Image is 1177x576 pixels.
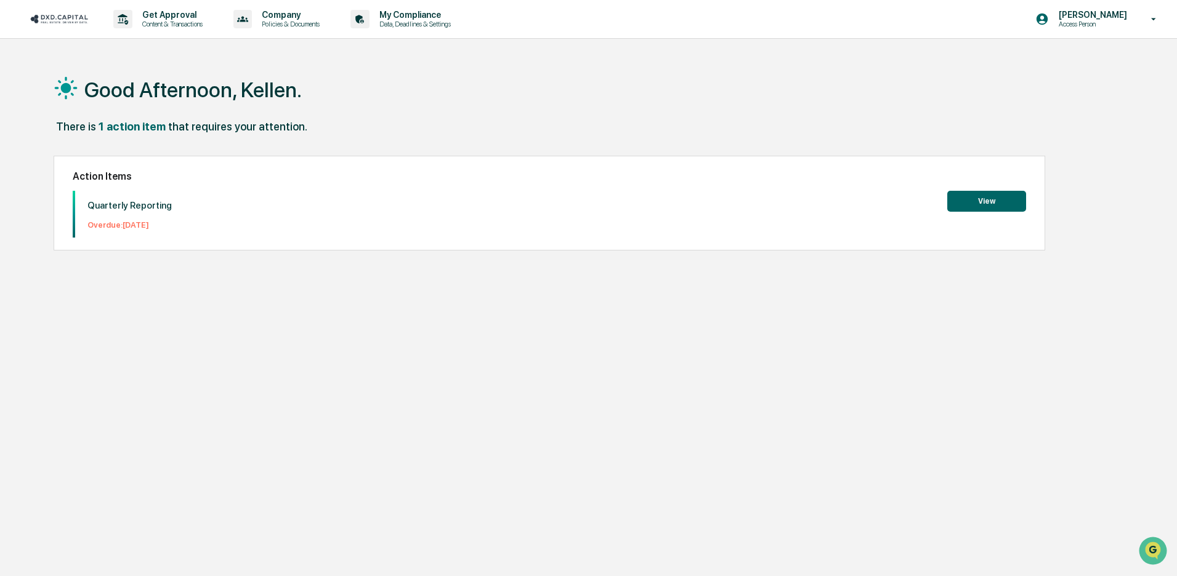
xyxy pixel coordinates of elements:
[168,120,307,133] div: that requires your attention.
[87,220,172,230] p: Overdue: [DATE]
[99,120,166,133] div: 1 action item
[12,26,224,46] p: How can we help?
[42,94,202,106] div: Start new chat
[947,191,1026,212] button: View
[252,10,326,20] p: Company
[25,155,79,167] span: Preclearance
[12,180,22,190] div: 🔎
[209,98,224,113] button: Start new chat
[84,150,158,172] a: 🗄️Attestations
[12,94,34,116] img: 1746055101610-c473b297-6a78-478c-a979-82029cc54cd1
[87,200,172,211] p: Quarterly Reporting
[123,209,149,218] span: Pylon
[252,20,326,28] p: Policies & Documents
[7,174,83,196] a: 🔎Data Lookup
[30,13,89,25] img: logo
[132,20,209,28] p: Content & Transactions
[370,10,457,20] p: My Compliance
[56,120,96,133] div: There is
[1049,10,1133,20] p: [PERSON_NAME]
[25,178,78,191] span: Data Lookup
[42,106,156,116] div: We're available if you need us!
[370,20,457,28] p: Data, Deadlines & Settings
[132,10,209,20] p: Get Approval
[73,170,1026,182] h2: Action Items
[12,156,22,166] div: 🖐️
[84,78,302,102] h1: Good Afternoon, Kellen.
[1138,535,1171,569] iframe: Open customer support
[947,194,1026,206] a: View
[7,150,84,172] a: 🖐️Preclearance
[1049,20,1133,28] p: Access Person
[102,155,153,167] span: Attestations
[89,156,99,166] div: 🗄️
[87,208,149,218] a: Powered byPylon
